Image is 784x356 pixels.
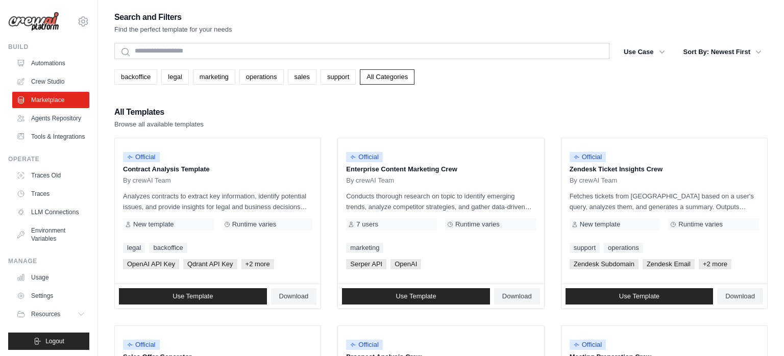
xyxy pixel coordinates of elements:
[123,152,160,162] span: Official
[12,167,89,184] a: Traces Old
[12,288,89,304] a: Settings
[677,43,768,61] button: Sort By: Newest First
[396,292,436,300] span: Use Template
[123,176,171,185] span: By crewAI Team
[570,164,759,174] p: Zendesk Ticket Insights Crew
[12,222,89,247] a: Environment Variables
[12,129,89,145] a: Tools & Integrations
[123,191,312,212] p: Analyzes contracts to extract key information, identify potential issues, and provide insights fo...
[570,176,618,185] span: By crewAI Team
[133,220,174,228] span: New template
[161,69,188,85] a: legal
[12,306,89,322] button: Resources
[193,69,235,85] a: marketing
[183,259,237,269] span: Qdrant API Key
[123,340,160,350] span: Official
[12,92,89,108] a: Marketplace
[643,259,695,269] span: Zendesk Email
[12,204,89,220] a: LLM Connections
[618,43,671,61] button: Use Case
[232,220,277,228] span: Runtime varies
[346,164,535,174] p: Enterprise Content Marketing Crew
[8,257,89,265] div: Manage
[699,259,731,269] span: +2 more
[356,220,378,228] span: 7 users
[346,259,386,269] span: Serper API
[114,119,204,130] p: Browse all available templates
[346,191,535,212] p: Conducts thorough research on topic to identify emerging trends, analyze competitor strategies, a...
[580,220,620,228] span: New template
[8,12,59,32] img: Logo
[390,259,421,269] span: OpenAI
[12,73,89,90] a: Crew Studio
[12,55,89,71] a: Automations
[12,269,89,286] a: Usage
[360,69,414,85] a: All Categories
[346,243,383,253] a: marketing
[619,292,659,300] span: Use Template
[346,340,383,350] span: Official
[455,220,500,228] span: Runtime varies
[346,176,394,185] span: By crewAI Team
[123,164,312,174] p: Contract Analysis Template
[123,243,145,253] a: legal
[8,333,89,350] button: Logout
[494,288,540,304] a: Download
[31,310,60,318] span: Resources
[717,288,763,304] a: Download
[502,292,532,300] span: Download
[8,43,89,51] div: Build
[678,220,723,228] span: Runtime varies
[725,292,755,300] span: Download
[566,288,714,304] a: Use Template
[149,243,187,253] a: backoffice
[12,186,89,202] a: Traces
[12,110,89,126] a: Agents Repository
[346,152,383,162] span: Official
[321,69,356,85] a: support
[119,288,267,304] a: Use Template
[271,288,317,304] a: Download
[114,10,232,24] h2: Search and Filters
[279,292,309,300] span: Download
[570,259,639,269] span: Zendesk Subdomain
[241,259,274,269] span: +2 more
[239,69,284,85] a: operations
[288,69,316,85] a: sales
[570,152,606,162] span: Official
[45,337,64,345] span: Logout
[114,105,204,119] h2: All Templates
[114,24,232,35] p: Find the perfect template for your needs
[123,259,179,269] span: OpenAI API Key
[570,191,759,212] p: Fetches tickets from [GEOGRAPHIC_DATA] based on a user's query, analyzes them, and generates a su...
[8,155,89,163] div: Operate
[570,340,606,350] span: Official
[173,292,213,300] span: Use Template
[604,243,643,253] a: operations
[570,243,600,253] a: support
[342,288,490,304] a: Use Template
[114,69,157,85] a: backoffice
